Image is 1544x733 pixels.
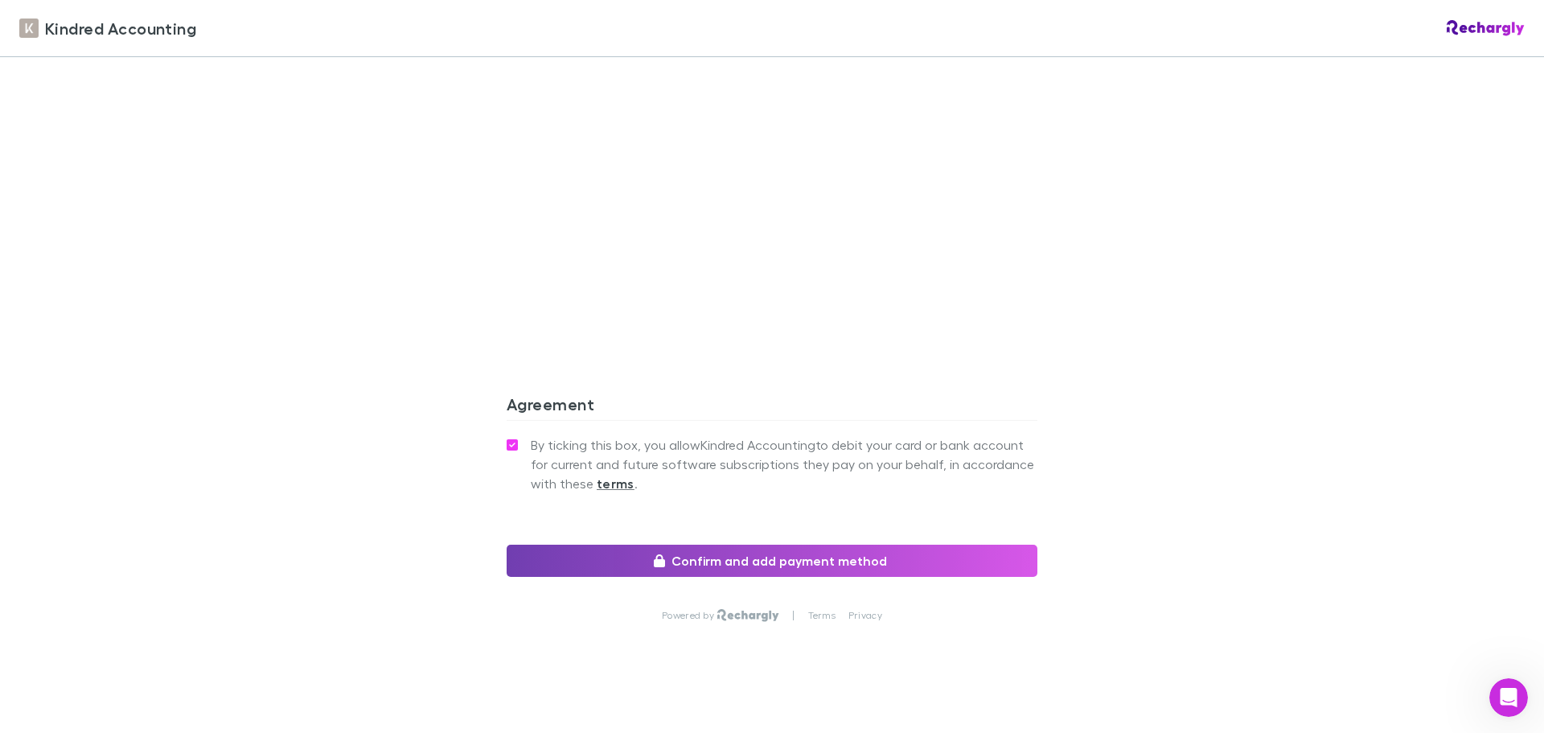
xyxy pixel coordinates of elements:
[45,16,196,40] span: Kindred Accounting
[507,394,1037,420] h3: Agreement
[662,609,717,622] p: Powered by
[848,609,882,622] a: Privacy
[1489,678,1528,717] iframe: Intercom live chat
[19,19,39,38] img: Kindred Accounting's Logo
[717,609,779,622] img: Rechargly Logo
[792,609,795,622] p: |
[597,476,634,492] strong: terms
[808,609,836,622] a: Terms
[507,545,1037,577] button: Confirm and add payment method
[531,435,1037,493] span: By ticking this box, you allow Kindred Accounting to debit your card or bank account for current ...
[1447,20,1525,36] img: Rechargly Logo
